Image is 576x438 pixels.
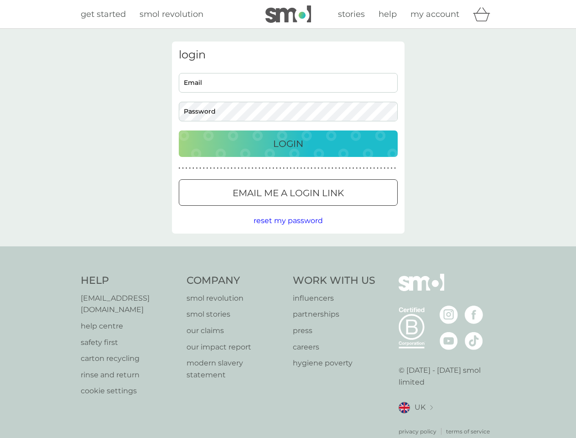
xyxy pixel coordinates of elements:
[81,353,178,365] a: carton recycling
[380,166,382,171] p: ●
[307,166,309,171] p: ●
[300,166,302,171] p: ●
[187,341,284,353] a: our impact report
[252,166,254,171] p: ●
[280,166,281,171] p: ●
[338,8,365,21] a: stories
[399,274,444,305] img: smol
[394,166,396,171] p: ●
[81,8,126,21] a: get started
[234,166,236,171] p: ●
[272,166,274,171] p: ●
[293,308,375,320] a: partnerships
[293,166,295,171] p: ●
[81,369,178,381] a: rinse and return
[81,274,178,288] h4: Help
[224,166,226,171] p: ●
[283,166,285,171] p: ●
[366,166,368,171] p: ●
[293,341,375,353] a: careers
[387,166,389,171] p: ●
[262,166,264,171] p: ●
[338,9,365,19] span: stories
[384,166,385,171] p: ●
[140,9,203,19] span: smol revolution
[446,427,490,436] a: terms of service
[286,166,288,171] p: ●
[297,166,299,171] p: ●
[81,320,178,332] a: help centre
[377,166,379,171] p: ●
[203,166,205,171] p: ●
[182,166,184,171] p: ●
[207,166,208,171] p: ●
[293,325,375,337] a: press
[399,365,496,388] p: © [DATE] - [DATE] smol limited
[265,166,267,171] p: ●
[179,166,181,171] p: ●
[265,5,311,23] img: smol
[399,402,410,413] img: UK flag
[255,166,257,171] p: ●
[363,166,365,171] p: ●
[187,292,284,304] a: smol revolution
[338,166,340,171] p: ●
[189,166,191,171] p: ●
[318,166,320,171] p: ●
[410,8,459,21] a: my account
[379,8,397,21] a: help
[81,337,178,349] a: safety first
[440,306,458,324] img: visit the smol Instagram page
[248,166,250,171] p: ●
[465,332,483,350] img: visit the smol Tiktok page
[359,166,361,171] p: ●
[342,166,344,171] p: ●
[199,166,201,171] p: ●
[311,166,312,171] p: ●
[399,427,436,436] a: privacy policy
[210,166,212,171] p: ●
[328,166,330,171] p: ●
[179,48,398,62] h3: login
[196,166,198,171] p: ●
[227,166,229,171] p: ●
[187,308,284,320] a: smol stories
[140,8,203,21] a: smol revolution
[81,385,178,397] a: cookie settings
[391,166,393,171] p: ●
[233,186,344,200] p: Email me a login link
[293,292,375,304] a: influencers
[220,166,222,171] p: ●
[241,166,243,171] p: ●
[370,166,372,171] p: ●
[353,166,354,171] p: ●
[254,216,323,225] span: reset my password
[321,166,323,171] p: ●
[374,166,375,171] p: ●
[187,325,284,337] a: our claims
[440,332,458,350] img: visit the smol Youtube page
[244,166,246,171] p: ●
[293,357,375,369] a: hygiene poverty
[187,357,284,381] a: modern slavery statement
[81,292,178,316] p: [EMAIL_ADDRESS][DOMAIN_NAME]
[430,405,433,410] img: select a new location
[332,166,333,171] p: ●
[273,136,303,151] p: Login
[415,401,426,413] span: UK
[314,166,316,171] p: ●
[349,166,351,171] p: ●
